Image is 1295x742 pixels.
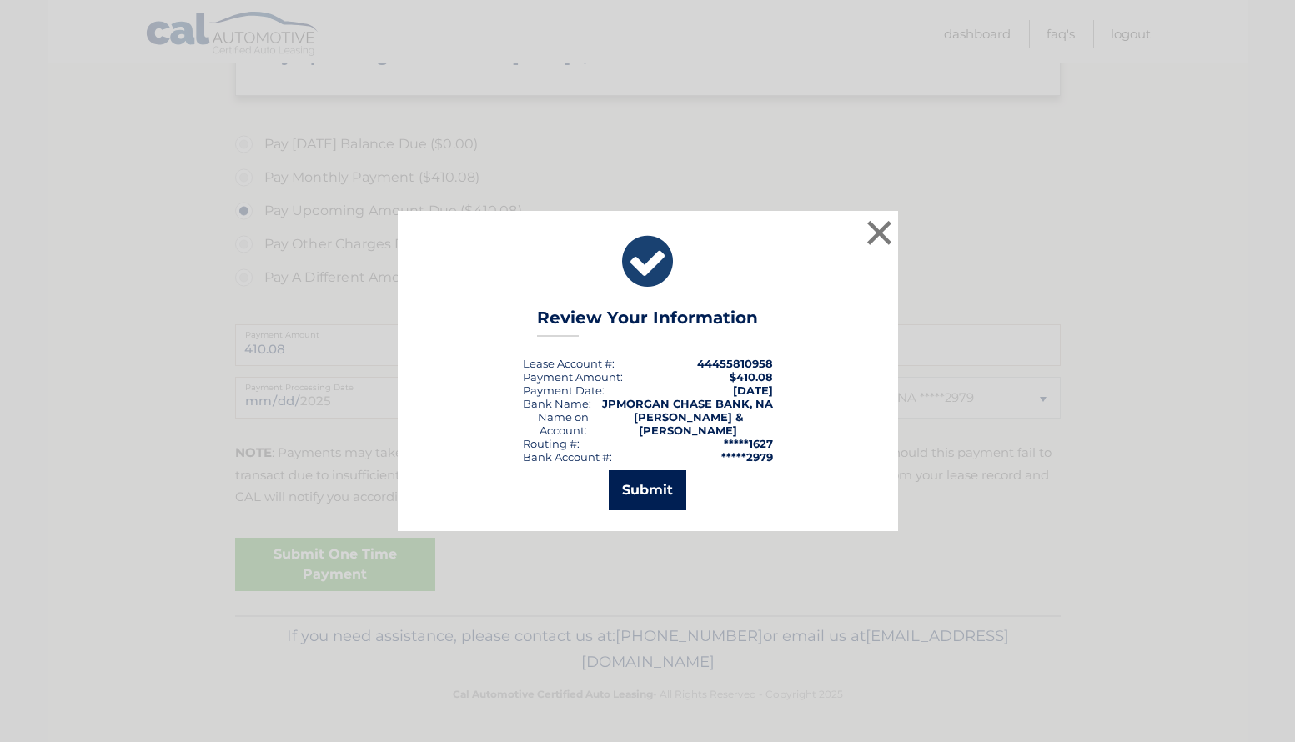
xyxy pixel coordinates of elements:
span: [DATE] [733,384,773,397]
div: Payment Amount: [523,370,623,384]
strong: [PERSON_NAME] & [PERSON_NAME] [634,410,743,437]
strong: JPMORGAN CHASE BANK, NA [602,397,773,410]
span: $410.08 [730,370,773,384]
strong: 44455810958 [697,357,773,370]
button: Submit [609,470,686,510]
div: Bank Name: [523,397,591,410]
div: Name on Account: [523,410,604,437]
div: : [523,384,605,397]
div: Routing #: [523,437,580,450]
button: × [863,216,896,249]
div: Lease Account #: [523,357,615,370]
div: Bank Account #: [523,450,612,464]
span: Payment Date [523,384,602,397]
h3: Review Your Information [537,308,758,337]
